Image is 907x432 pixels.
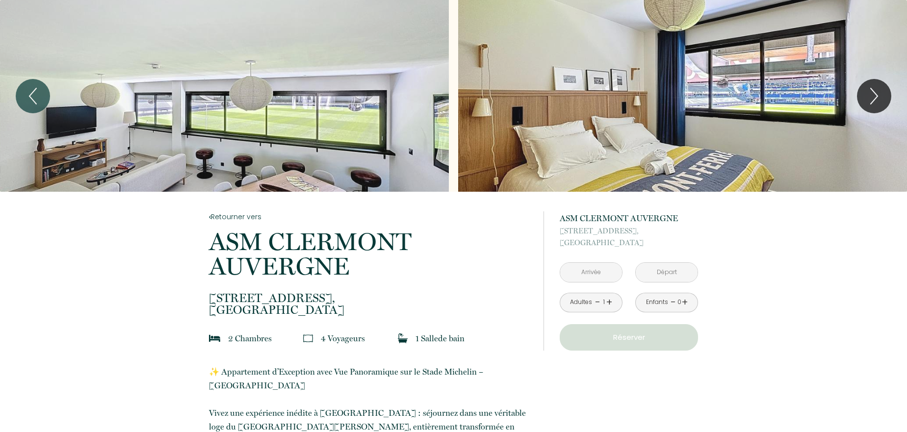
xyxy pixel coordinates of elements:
button: Réserver [560,324,698,351]
span: s [268,333,272,343]
p: 1 Salle de bain [415,331,465,345]
p: 2 Chambre [228,331,272,345]
p: ASM CLERMONT AUVERGNE [560,211,698,225]
span: [STREET_ADDRESS], [560,225,698,237]
a: + [682,295,688,310]
p: ASM CLERMONT AUVERGNE [209,229,531,279]
p: Réserver [563,331,695,343]
a: + [606,295,612,310]
div: 0 [677,298,682,307]
a: - [671,295,676,310]
button: Next [857,79,891,113]
a: - [595,295,600,310]
div: 1 [601,298,606,307]
p: 4 Voyageur [321,331,365,345]
p: [GEOGRAPHIC_DATA] [209,292,531,316]
div: Enfants [646,298,668,307]
p: [GEOGRAPHIC_DATA] [560,225,698,249]
img: guests [303,333,313,343]
input: Départ [636,263,698,282]
span: [STREET_ADDRESS], [209,292,531,304]
span: s [362,333,365,343]
button: Previous [16,79,50,113]
div: Adultes [570,298,592,307]
a: Retourner vers [209,211,531,222]
input: Arrivée [560,263,622,282]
